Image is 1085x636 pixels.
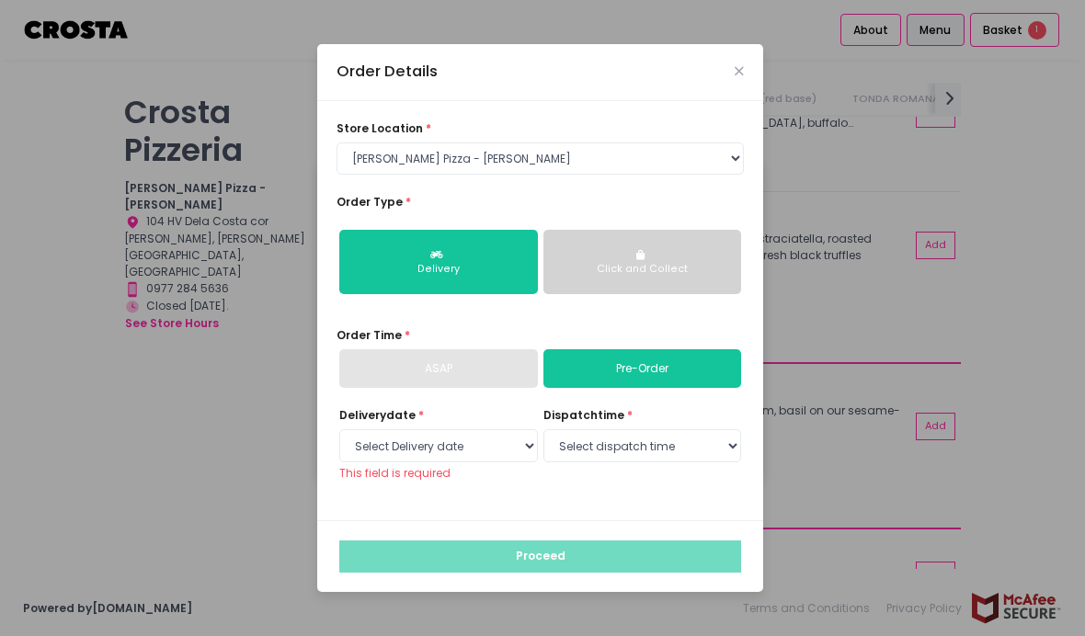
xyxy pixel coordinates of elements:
span: Delivery date [339,407,416,423]
span: store location [337,120,423,136]
div: This field is required [339,465,538,482]
div: Order Details [337,61,438,84]
span: Order Type [337,194,403,210]
span: Order Time [337,327,402,343]
div: Delivery [351,262,526,277]
div: Click and Collect [555,262,730,277]
button: Close [735,67,744,76]
a: Pre-Order [543,349,742,388]
span: dispatch time [543,407,624,423]
button: Proceed [339,540,741,574]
